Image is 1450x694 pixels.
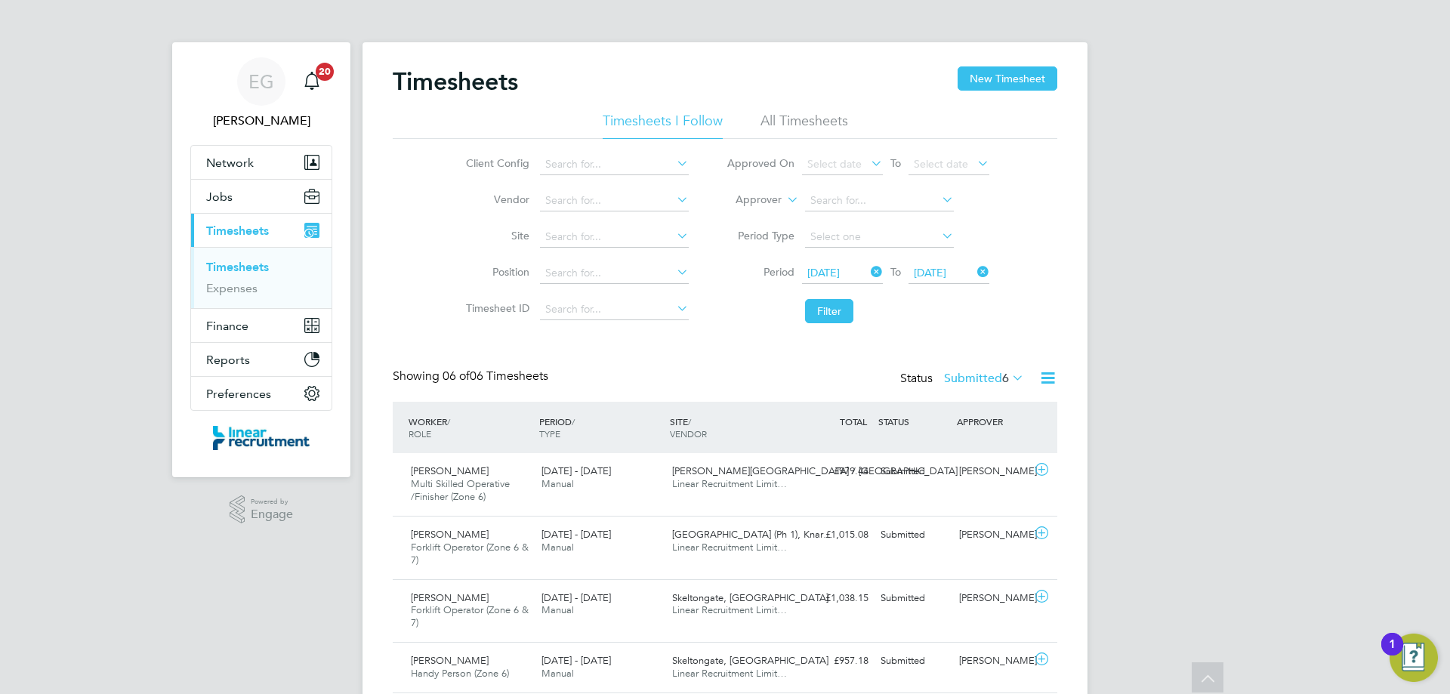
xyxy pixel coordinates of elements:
[796,649,875,674] div: £957.18
[958,66,1057,91] button: New Timesheet
[461,193,529,206] label: Vendor
[191,377,332,410] button: Preferences
[672,667,787,680] span: Linear Recruitment Limit…
[953,586,1032,611] div: [PERSON_NAME]
[953,408,1032,435] div: APPROVER
[206,156,254,170] span: Network
[248,72,274,91] span: EG
[688,415,691,427] span: /
[953,649,1032,674] div: [PERSON_NAME]
[405,408,535,447] div: WORKER
[875,649,953,674] div: Submitted
[541,477,574,490] span: Manual
[411,541,529,566] span: Forklift Operator (Zone 6 & 7)
[541,603,574,616] span: Manual
[190,57,332,130] a: EG[PERSON_NAME]
[886,262,905,282] span: To
[796,459,875,484] div: £979.44
[572,415,575,427] span: /
[541,667,574,680] span: Manual
[447,415,450,427] span: /
[409,427,431,440] span: ROLE
[316,63,334,81] span: 20
[541,591,611,604] span: [DATE] - [DATE]
[251,508,293,521] span: Engage
[727,156,794,170] label: Approved On
[540,263,689,284] input: Search for...
[230,495,294,524] a: Powered byEngage
[297,57,327,106] a: 20
[461,265,529,279] label: Position
[411,667,509,680] span: Handy Person (Zone 6)
[411,591,489,604] span: [PERSON_NAME]
[206,319,248,333] span: Finance
[213,426,310,450] img: linearrecruitment-logo-retina.png
[807,266,840,279] span: [DATE]
[191,343,332,376] button: Reports
[461,301,529,315] label: Timesheet ID
[191,309,332,342] button: Finance
[191,180,332,213] button: Jobs
[672,477,787,490] span: Linear Recruitment Limit…
[796,586,875,611] div: £1,038.15
[411,603,529,629] span: Forklift Operator (Zone 6 & 7)
[900,369,1027,390] div: Status
[540,299,689,320] input: Search for...
[666,408,797,447] div: SITE
[539,427,560,440] span: TYPE
[1002,371,1009,386] span: 6
[805,190,954,211] input: Search for...
[805,299,853,323] button: Filter
[914,266,946,279] span: [DATE]
[411,654,489,667] span: [PERSON_NAME]
[541,464,611,477] span: [DATE] - [DATE]
[206,387,271,401] span: Preferences
[875,408,953,435] div: STATUS
[541,541,574,554] span: Manual
[172,42,350,477] nav: Main navigation
[461,229,529,242] label: Site
[727,229,794,242] label: Period Type
[206,281,258,295] a: Expenses
[191,146,332,179] button: Network
[670,427,707,440] span: VENDOR
[206,190,233,204] span: Jobs
[1389,644,1396,664] div: 1
[191,247,332,308] div: Timesheets
[727,265,794,279] label: Period
[953,523,1032,547] div: [PERSON_NAME]
[1390,634,1438,682] button: Open Resource Center, 1 new notification
[393,66,518,97] h2: Timesheets
[535,408,666,447] div: PERIOD
[807,157,862,171] span: Select date
[672,464,958,477] span: [PERSON_NAME][GEOGRAPHIC_DATA] / [GEOGRAPHIC_DATA]
[672,541,787,554] span: Linear Recruitment Limit…
[603,112,723,139] li: Timesheets I Follow
[672,654,828,667] span: Skeltongate, [GEOGRAPHIC_DATA]
[953,459,1032,484] div: [PERSON_NAME]
[206,353,250,367] span: Reports
[914,157,968,171] span: Select date
[540,154,689,175] input: Search for...
[411,528,489,541] span: [PERSON_NAME]
[760,112,848,139] li: All Timesheets
[714,193,782,208] label: Approver
[461,156,529,170] label: Client Config
[944,371,1024,386] label: Submitted
[251,495,293,508] span: Powered by
[672,591,828,604] span: Skeltongate, [GEOGRAPHIC_DATA]
[541,654,611,667] span: [DATE] - [DATE]
[190,112,332,130] span: Eshanthi Goonetilleke
[805,227,954,248] input: Select one
[443,369,470,384] span: 06 of
[206,224,269,238] span: Timesheets
[190,426,332,450] a: Go to home page
[393,369,551,384] div: Showing
[875,523,953,547] div: Submitted
[540,190,689,211] input: Search for...
[875,459,953,484] div: Submitted
[672,528,833,541] span: [GEOGRAPHIC_DATA] (Ph 1), Knar…
[796,523,875,547] div: £1,015.08
[541,528,611,541] span: [DATE] - [DATE]
[443,369,548,384] span: 06 Timesheets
